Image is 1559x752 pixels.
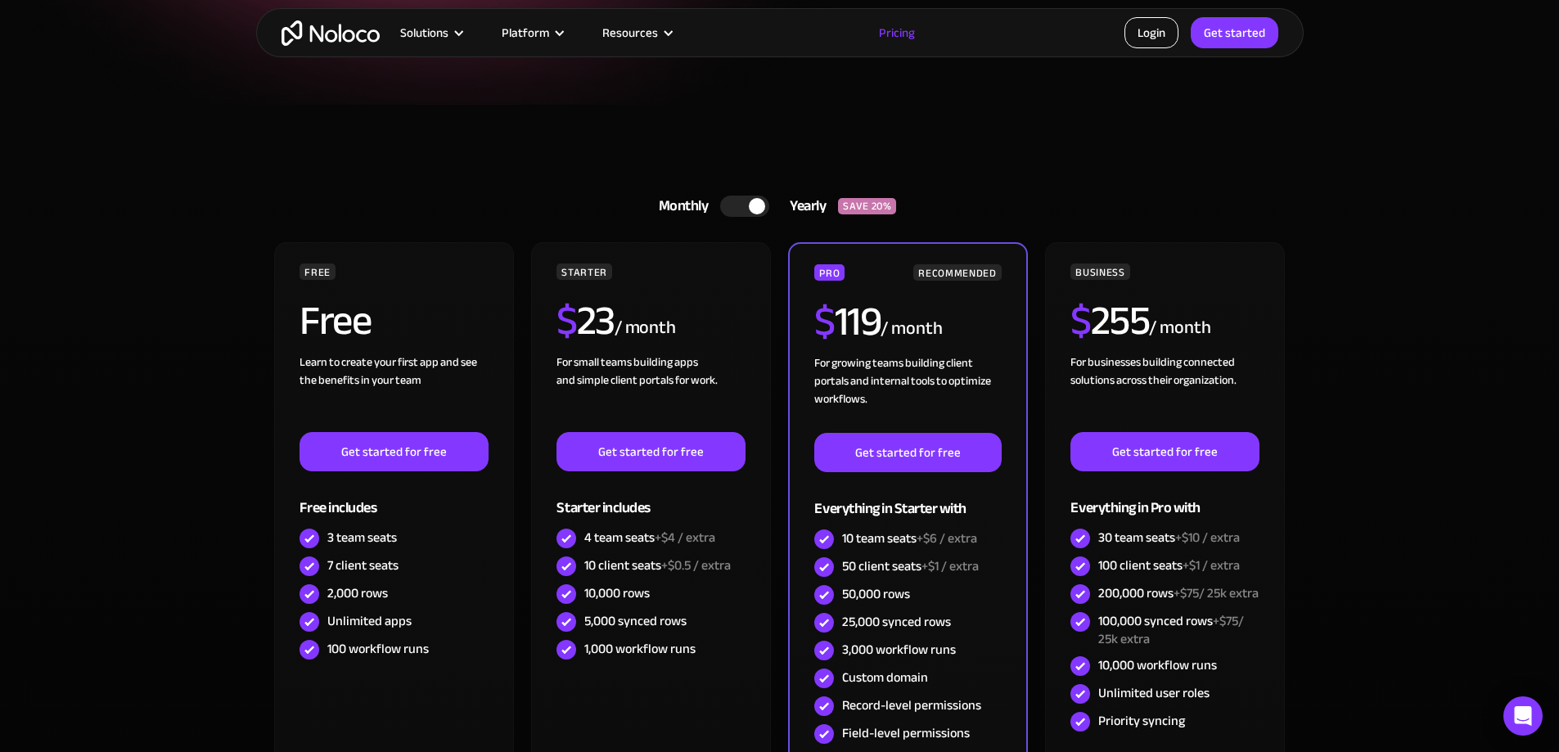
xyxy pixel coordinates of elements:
span: +$0.5 / extra [661,553,731,578]
h2: 255 [1070,300,1149,341]
span: +$75/ 25k extra [1174,581,1259,606]
div: 7 client seats [327,556,399,574]
div: 10,000 rows [584,584,650,602]
div: RECOMMENDED [913,264,1001,281]
span: $ [556,282,577,359]
div: Field-level permissions [842,724,970,742]
div: Unlimited user roles [1098,684,1210,702]
div: Open Intercom Messenger [1503,696,1543,736]
h2: 119 [814,301,881,342]
div: For businesses building connected solutions across their organization. ‍ [1070,353,1259,432]
div: Everything in Pro with [1070,471,1259,525]
div: 25,000 synced rows [842,613,951,631]
span: $ [814,283,835,360]
div: Monthly [638,194,721,218]
a: Get started for free [556,432,745,471]
div: Learn to create your first app and see the benefits in your team ‍ [300,353,488,432]
h2: Free [300,300,371,341]
div: For small teams building apps and simple client portals for work. ‍ [556,353,745,432]
div: 50 client seats [842,557,979,575]
a: Get started for free [1070,432,1259,471]
div: 100 workflow runs [327,640,429,658]
div: / month [615,315,676,341]
div: Record-level permissions [842,696,981,714]
div: 10 team seats [842,529,977,547]
h2: 23 [556,300,615,341]
span: $ [1070,282,1091,359]
div: Free includes [300,471,488,525]
div: 3,000 workflow runs [842,641,956,659]
div: SAVE 20% [838,198,896,214]
div: 200,000 rows [1098,584,1259,602]
div: Unlimited apps [327,612,412,630]
a: Get started for free [300,432,488,471]
a: Login [1124,17,1178,48]
div: Resources [602,22,658,43]
span: +$75/ 25k extra [1098,609,1244,651]
div: 10,000 workflow runs [1098,656,1217,674]
div: STARTER [556,263,611,280]
div: Yearly [769,194,838,218]
div: / month [881,316,942,342]
span: +$4 / extra [655,525,715,550]
div: 1,000 workflow runs [584,640,696,658]
a: Get started [1191,17,1278,48]
div: 10 client seats [584,556,731,574]
a: Pricing [858,22,935,43]
div: 5,000 synced rows [584,612,687,630]
div: 100,000 synced rows [1098,612,1259,648]
div: Priority syncing [1098,712,1185,730]
div: Platform [481,22,582,43]
div: 30 team seats [1098,529,1240,547]
div: For growing teams building client portals and internal tools to optimize workflows. [814,354,1001,433]
div: BUSINESS [1070,263,1129,280]
div: Solutions [380,22,481,43]
div: 100 client seats [1098,556,1240,574]
div: Everything in Starter with [814,472,1001,525]
span: +$1 / extra [921,554,979,579]
div: FREE [300,263,336,280]
div: Platform [502,22,549,43]
div: / month [1149,315,1210,341]
a: home [282,20,380,46]
span: +$10 / extra [1175,525,1240,550]
div: 2,000 rows [327,584,388,602]
div: Solutions [400,22,448,43]
div: 4 team seats [584,529,715,547]
span: +$1 / extra [1183,553,1240,578]
div: 3 team seats [327,529,397,547]
div: Custom domain [842,669,928,687]
a: Get started for free [814,433,1001,472]
div: 50,000 rows [842,585,910,603]
div: Starter includes [556,471,745,525]
div: Resources [582,22,691,43]
div: PRO [814,264,845,281]
span: +$6 / extra [917,526,977,551]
